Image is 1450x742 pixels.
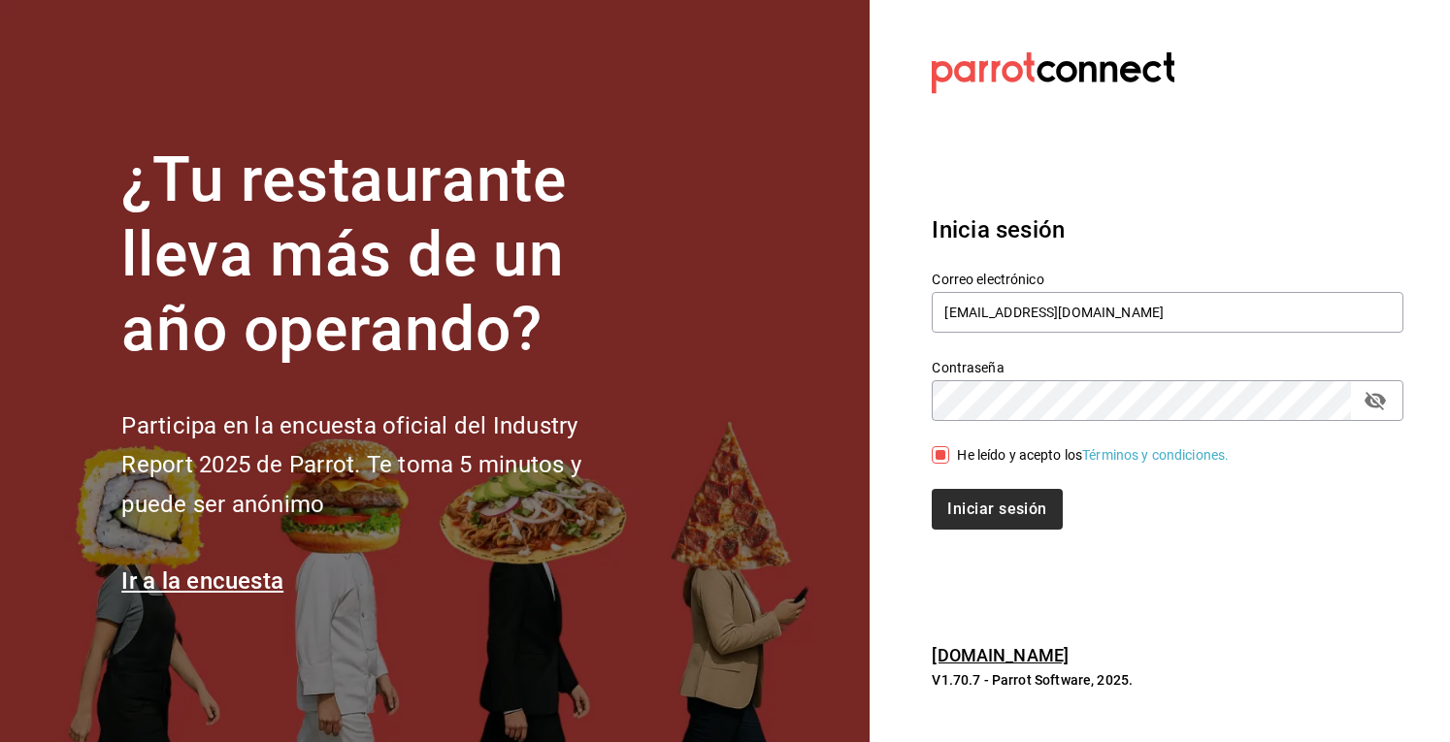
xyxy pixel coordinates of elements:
[932,273,1403,286] label: Correo electrónico
[121,406,645,525] h2: Participa en la encuesta oficial del Industry Report 2025 de Parrot. Te toma 5 minutos y puede se...
[932,489,1062,530] button: Iniciar sesión
[932,292,1403,333] input: Ingresa tu correo electrónico
[1082,447,1229,463] a: Términos y condiciones.
[957,445,1229,466] div: He leído y acepto los
[932,670,1403,690] p: V1.70.7 - Parrot Software, 2025.
[932,645,1069,665] a: [DOMAIN_NAME]
[1359,384,1392,417] button: passwordField
[121,567,283,595] a: Ir a la encuesta
[932,361,1403,374] label: Contraseña
[121,144,645,367] h1: ¿Tu restaurante lleva más de un año operando?
[932,212,1403,247] h3: Inicia sesión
